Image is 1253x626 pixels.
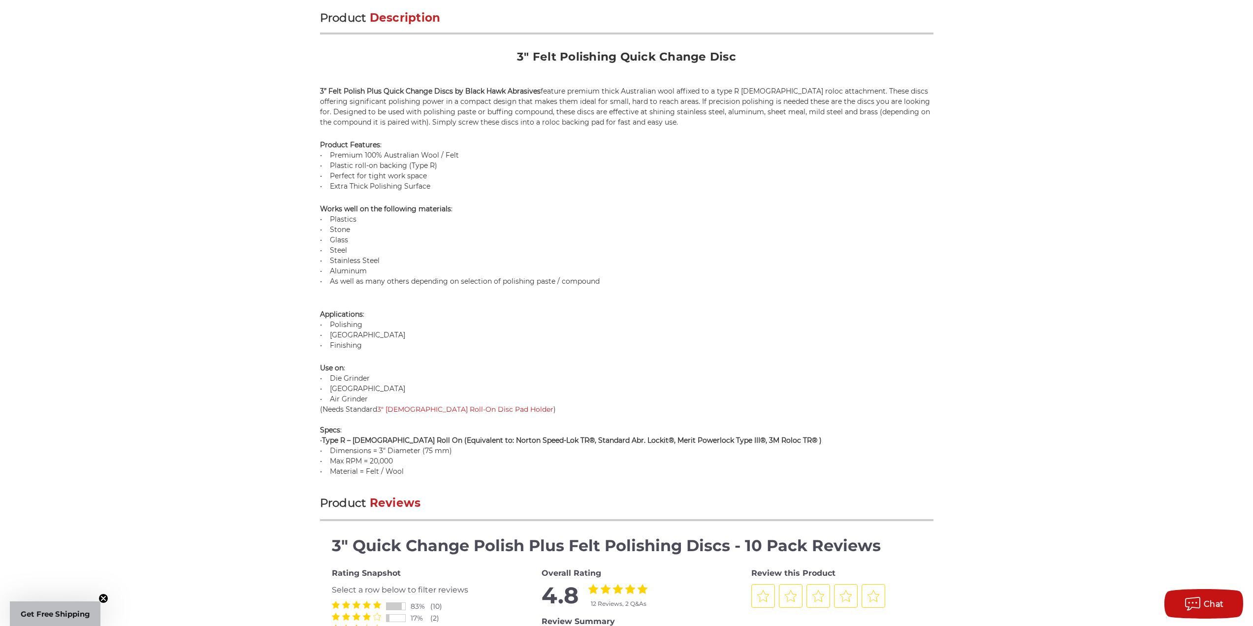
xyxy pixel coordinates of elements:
[332,534,922,558] h4: 3" Quick Change Polish Plus Felt Polishing Discs - 10 Pack Reviews
[363,601,371,609] label: 4 Stars
[373,613,381,621] label: 5 Stars
[591,600,622,607] span: 12 Reviews
[21,609,90,619] span: Get Free Shipping
[625,584,635,594] label: 4 Stars
[320,363,933,477] p: : • Die Grinder • [GEOGRAPHIC_DATA] • Air Grinder (Needs Standard ) : • • Dimensions = 3" Diamete...
[320,363,344,372] strong: Use on
[98,593,108,603] button: Close teaser
[320,87,541,96] strong: 3” Felt Polish Plus Quick Change Discs by Black Hawk Abrasives
[332,584,502,596] div: Select a row below to filter reviews
[411,613,430,624] div: 17%
[332,601,340,609] label: 1 Star
[320,140,380,149] strong: Product Features
[363,613,371,621] label: 4 Stars
[613,584,623,594] label: 3 Stars
[622,600,646,607] span: , 2 Q&As
[320,204,933,287] p: : • Plastics • Stone • Glass • Steel • Stainless Steel • Aluminum • As well as many others depend...
[342,601,350,609] label: 2 Stars
[320,426,340,434] strong: Specs
[1164,589,1243,619] button: Chat
[10,601,100,626] div: Get Free ShippingClose teaser
[320,86,933,128] p: feature premium thick Australian wool affixed to a type R [DEMOGRAPHIC_DATA] roloc attachment. Th...
[601,584,610,594] label: 2 Stars
[320,204,451,213] strong: Works well on the following materials
[377,405,553,414] a: 3" [DEMOGRAPHIC_DATA] Roll-On Disc Pad Holder
[342,613,350,621] label: 2 Stars
[320,140,933,192] p: : • Premium 100% Australian Wool / Felt • Plastic roll-on backing (Type R) • Perfect for tight wo...
[332,567,502,579] div: Rating Snapshot
[370,496,421,510] span: Reviews
[1204,599,1224,609] span: Chat
[751,567,922,579] div: Review this Product
[320,11,366,25] span: Product
[332,613,340,621] label: 1 Star
[353,601,360,609] label: 3 Stars
[638,584,647,594] label: 5 Stars
[320,49,933,71] h2: 3" Felt Polishing Quick Change Disc
[430,613,450,624] div: (2)
[411,601,430,612] div: 83%
[588,584,598,594] label: 1 Star
[320,496,366,510] span: Product
[370,11,441,25] span: Description
[430,601,450,612] div: (10)
[373,601,381,609] label: 5 Stars
[320,299,933,351] p: : • Polishing • [GEOGRAPHIC_DATA] • Finishing
[322,436,822,445] span: Type R – [DEMOGRAPHIC_DATA] Roll On (Equivalent to: Norton Speed-Lok TR®, Standard Abr. Lockit®, ...
[542,584,578,608] span: 4.8
[542,567,712,579] div: Overall Rating
[320,310,363,319] strong: Applications
[353,613,360,621] label: 3 Stars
